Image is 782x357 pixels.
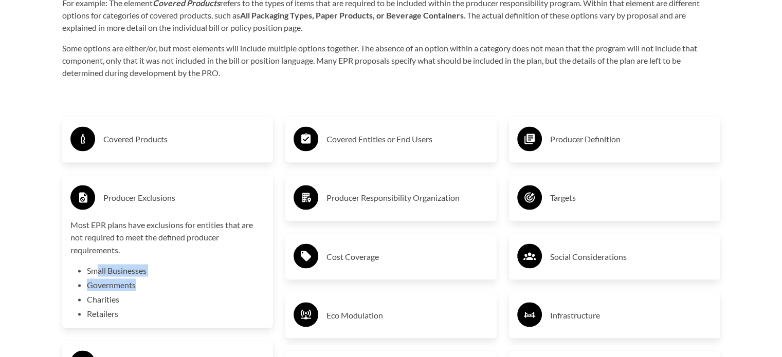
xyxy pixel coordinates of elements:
h3: Covered Entities or End Users [326,131,488,147]
h3: Social Considerations [550,248,712,265]
h3: Cost Coverage [326,248,488,265]
p: Some options are either/or, but most elements will include multiple options together. The absence... [62,42,720,79]
li: Retailers [87,307,265,320]
li: Governments [87,278,265,291]
h3: Covered Products [103,131,265,147]
h3: Producer Exclusions [103,190,265,206]
h3: Producer Responsibility Organization [326,190,488,206]
h3: Eco Modulation [326,307,488,323]
h3: Targets [550,190,712,206]
strong: All Packaging Types, Paper Products, or Beverage Containers [240,10,464,20]
h3: Producer Definition [550,131,712,147]
p: Most EPR plans have exclusions for entities that are not required to meet the defined producer re... [70,219,265,256]
li: Small Businesses [87,264,265,276]
li: Charities [87,293,265,305]
h3: Infrastructure [550,307,712,323]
